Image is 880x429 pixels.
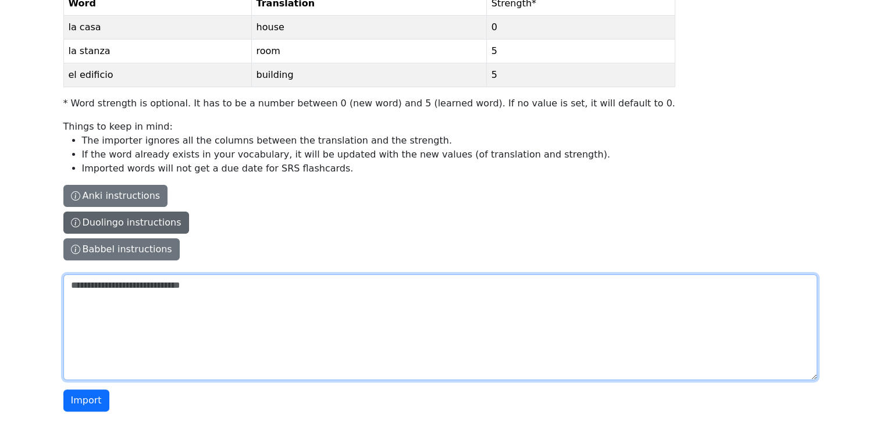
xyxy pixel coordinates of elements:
td: house [251,16,486,40]
td: la casa [63,16,251,40]
td: 5 [486,40,675,63]
li: If the word already exists in your vocabulary, it will be updated with the new values (of transla... [82,148,675,162]
button: Sample spreadsheetWordTranslationStrength*la casahouse0la stanzaroom5el edificiobuilding5* Word s... [63,185,168,207]
button: Sample spreadsheetWordTranslationStrength*la casahouse0la stanzaroom5el edificiobuilding5* Word s... [63,238,180,260]
td: el edificio [63,63,251,87]
button: Import [63,389,109,412]
td: 5 [486,63,675,87]
td: room [251,40,486,63]
p: * Word strength is optional. It has to be a number between 0 (new word) and 5 (learned word). If ... [63,96,675,110]
td: building [251,63,486,87]
td: 0 [486,16,675,40]
button: Sample spreadsheetWordTranslationStrength*la casahouse0la stanzaroom5el edificiobuilding5* Word s... [63,212,189,234]
td: la stanza [63,40,251,63]
li: The importer ignores all the columns between the translation and the strength. [82,134,675,148]
li: Imported words will not get a due date for SRS flashcards. [82,162,675,176]
p: Things to keep in mind: [63,120,675,176]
